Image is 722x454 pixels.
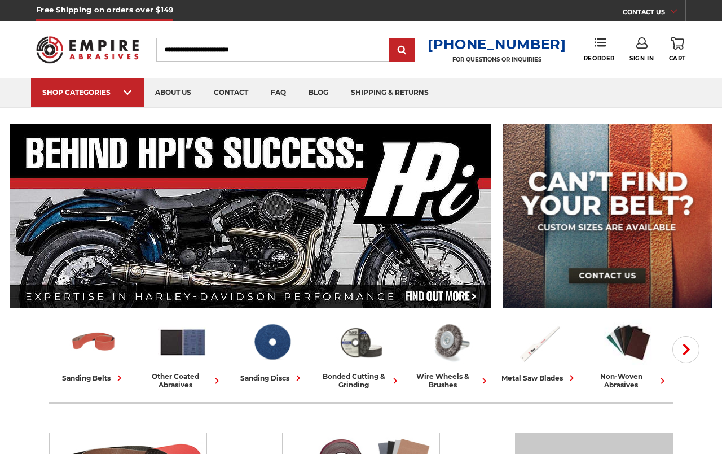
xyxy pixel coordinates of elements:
img: Wire Wheels & Brushes [425,318,475,366]
a: about us [144,78,202,107]
div: bonded cutting & grinding [321,372,401,389]
a: Reorder [584,37,615,62]
a: non-woven abrasives [588,318,668,389]
span: Sign In [629,55,654,62]
img: Empire Abrasives [36,29,139,69]
a: shipping & returns [340,78,440,107]
input: Submit [391,39,413,62]
a: contact [202,78,259,107]
div: wire wheels & brushes [410,372,490,389]
img: Non-woven Abrasives [604,318,653,366]
div: sanding discs [240,372,304,384]
img: Sanding Belts [69,318,118,366]
p: FOR QUESTIONS OR INQUIRIES [428,56,566,63]
span: Reorder [584,55,615,62]
a: CONTACT US [623,6,685,21]
div: SHOP CATEGORIES [42,88,133,97]
img: Sanding Discs [247,318,297,366]
button: Next [672,336,699,363]
a: Cart [669,37,686,62]
a: faq [259,78,297,107]
div: non-woven abrasives [588,372,668,389]
img: Banner for an interview featuring Horsepower Inc who makes Harley performance upgrades featured o... [10,124,491,308]
a: bonded cutting & grinding [321,318,401,389]
a: other coated abrasives [143,318,223,389]
div: other coated abrasives [143,372,223,389]
a: blog [297,78,340,107]
img: Metal Saw Blades [514,318,564,366]
img: Bonded Cutting & Grinding [336,318,386,366]
a: metal saw blades [499,318,579,384]
span: Cart [669,55,686,62]
img: Other Coated Abrasives [158,318,208,366]
a: wire wheels & brushes [410,318,490,389]
a: sanding discs [232,318,312,384]
img: promo banner for custom belts. [503,124,712,308]
a: [PHONE_NUMBER] [428,36,566,53]
div: metal saw blades [501,372,578,384]
div: sanding belts [62,372,125,384]
a: sanding belts [54,318,134,384]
